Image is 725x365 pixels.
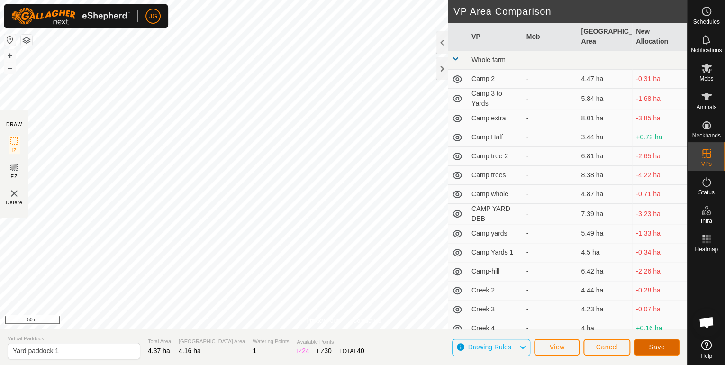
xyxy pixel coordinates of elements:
[339,346,364,356] div: TOTAL
[549,343,564,351] span: View
[632,147,687,166] td: -2.65 ha
[21,35,32,46] button: Map Layers
[696,104,716,110] span: Animals
[578,204,633,224] td: 7.39 ha
[578,319,633,338] td: 4 ha
[578,23,633,51] th: [GEOGRAPHIC_DATA] Area
[253,338,289,346] span: Watering Points
[632,243,687,262] td: -0.34 ha
[632,109,687,128] td: -3.85 ha
[179,338,245,346] span: [GEOGRAPHIC_DATA] Area
[468,70,523,89] td: Camp 2
[699,76,713,82] span: Mobs
[526,285,574,295] div: -
[695,246,718,252] span: Heatmap
[468,281,523,300] td: Creek 2
[578,89,633,109] td: 5.84 ha
[468,23,523,51] th: VP
[632,89,687,109] td: -1.68 ha
[578,281,633,300] td: 4.44 ha
[701,161,711,167] span: VPs
[468,243,523,262] td: Camp Yards 1
[578,70,633,89] td: 4.47 ha
[4,62,16,73] button: –
[468,319,523,338] td: Creek 4
[306,317,342,325] a: Privacy Policy
[526,189,574,199] div: -
[596,343,618,351] span: Cancel
[578,147,633,166] td: 6.81 ha
[468,109,523,128] td: Camp extra
[578,300,633,319] td: 4.23 ha
[700,218,712,224] span: Infra
[692,308,721,337] a: Open chat
[691,47,722,53] span: Notifications
[6,121,22,128] div: DRAW
[357,347,364,355] span: 40
[148,338,171,346] span: Total Area
[578,243,633,262] td: 4.5 ha
[468,89,523,109] td: Camp 3 to Yards
[578,224,633,243] td: 5.49 ha
[149,11,157,21] span: JG
[468,300,523,319] td: Creek 3
[468,343,511,351] span: Drawing Rules
[526,247,574,257] div: -
[526,304,574,314] div: -
[353,317,381,325] a: Contact Us
[302,347,309,355] span: 24
[632,262,687,281] td: -2.26 ha
[578,262,633,281] td: 6.42 ha
[632,128,687,147] td: +0.72 ha
[649,343,665,351] span: Save
[632,185,687,204] td: -0.71 ha
[148,347,170,355] span: 4.37 ha
[526,151,574,161] div: -
[632,204,687,224] td: -3.23 ha
[692,133,720,138] span: Neckbands
[578,128,633,147] td: 3.44 ha
[324,347,332,355] span: 30
[693,19,719,25] span: Schedules
[4,50,16,61] button: +
[700,353,712,359] span: Help
[632,23,687,51] th: New Allocation
[8,335,140,343] span: Virtual Paddock
[534,339,580,356] button: View
[632,70,687,89] td: -0.31 ha
[526,228,574,238] div: -
[526,266,574,276] div: -
[578,166,633,185] td: 8.38 ha
[578,185,633,204] td: 4.87 ha
[632,300,687,319] td: -0.07 ha
[526,94,574,104] div: -
[11,173,18,180] span: EZ
[253,347,256,355] span: 1
[698,190,714,195] span: Status
[526,170,574,180] div: -
[583,339,630,356] button: Cancel
[317,346,332,356] div: EZ
[526,323,574,333] div: -
[453,6,687,17] h2: VP Area Comparison
[179,347,201,355] span: 4.16 ha
[632,166,687,185] td: -4.22 ha
[526,74,574,84] div: -
[526,113,574,123] div: -
[632,319,687,338] td: +0.16 ha
[297,346,309,356] div: IZ
[634,339,680,356] button: Save
[468,224,523,243] td: Camp yards
[12,147,17,154] span: IZ
[11,8,130,25] img: Gallagher Logo
[468,166,523,185] td: Camp trees
[468,204,523,224] td: CAMP YARD DEB
[578,109,633,128] td: 8.01 ha
[6,199,23,206] span: Delete
[468,147,523,166] td: Camp tree 2
[523,23,578,51] th: Mob
[297,338,364,346] span: Available Points
[471,56,506,64] span: Whole farm
[4,34,16,46] button: Reset Map
[468,185,523,204] td: Camp whole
